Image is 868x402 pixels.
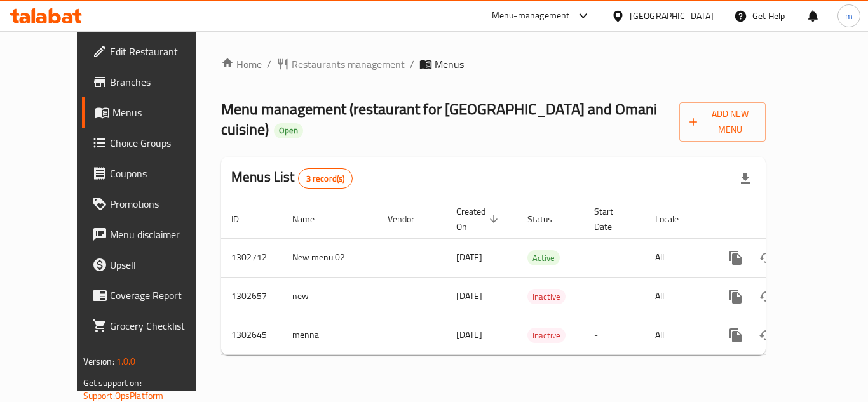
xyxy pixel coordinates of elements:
[689,106,756,138] span: Add New Menu
[83,375,142,391] span: Get support on:
[456,288,482,304] span: [DATE]
[527,328,566,343] div: Inactive
[751,281,782,312] button: Change Status
[527,211,569,227] span: Status
[82,128,222,158] a: Choice Groups
[721,243,751,273] button: more
[292,57,405,72] span: Restaurants management
[231,168,353,189] h2: Menus List
[82,250,222,280] a: Upsell
[292,211,331,227] span: Name
[584,277,645,316] td: -
[82,219,222,250] a: Menu disclaimer
[110,166,212,181] span: Coupons
[527,290,566,304] span: Inactive
[721,281,751,312] button: more
[584,316,645,354] td: -
[82,97,222,128] a: Menus
[527,328,566,343] span: Inactive
[274,125,303,136] span: Open
[527,251,560,265] span: Active
[721,320,751,351] button: more
[267,57,271,72] li: /
[584,238,645,277] td: -
[527,289,566,304] div: Inactive
[110,257,212,272] span: Upsell
[221,200,853,355] table: enhanced table
[679,102,766,142] button: Add New Menu
[527,250,560,265] div: Active
[492,8,570,23] div: Menu-management
[221,95,657,144] span: Menu management ( restaurant for [GEOGRAPHIC_DATA] and Omani cuisine )
[83,353,114,370] span: Version:
[221,316,282,354] td: 1302645
[110,74,212,90] span: Branches
[82,36,222,67] a: Edit Restaurant
[274,123,303,138] div: Open
[110,135,212,151] span: Choice Groups
[710,200,853,239] th: Actions
[110,318,212,333] span: Grocery Checklist
[221,57,262,72] a: Home
[845,9,853,23] span: m
[435,57,464,72] span: Menus
[221,238,282,277] td: 1302712
[751,243,782,273] button: Change Status
[221,57,766,72] nav: breadcrumb
[82,158,222,189] a: Coupons
[282,238,377,277] td: New menu 02
[82,280,222,311] a: Coverage Report
[630,9,714,23] div: [GEOGRAPHIC_DATA]
[410,57,414,72] li: /
[730,163,761,194] div: Export file
[645,316,710,354] td: All
[82,189,222,219] a: Promotions
[221,277,282,316] td: 1302657
[594,204,630,234] span: Start Date
[82,67,222,97] a: Branches
[110,44,212,59] span: Edit Restaurant
[456,326,482,343] span: [DATE]
[110,288,212,303] span: Coverage Report
[110,227,212,242] span: Menu disclaimer
[645,238,710,277] td: All
[276,57,405,72] a: Restaurants management
[655,211,695,227] span: Locale
[456,204,502,234] span: Created On
[298,168,353,189] div: Total records count
[116,353,136,370] span: 1.0.0
[751,320,782,351] button: Change Status
[388,211,431,227] span: Vendor
[299,173,353,185] span: 3 record(s)
[282,316,377,354] td: menna
[110,196,212,211] span: Promotions
[282,277,377,316] td: new
[82,311,222,341] a: Grocery Checklist
[456,249,482,265] span: [DATE]
[112,105,212,120] span: Menus
[231,211,255,227] span: ID
[645,277,710,316] td: All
